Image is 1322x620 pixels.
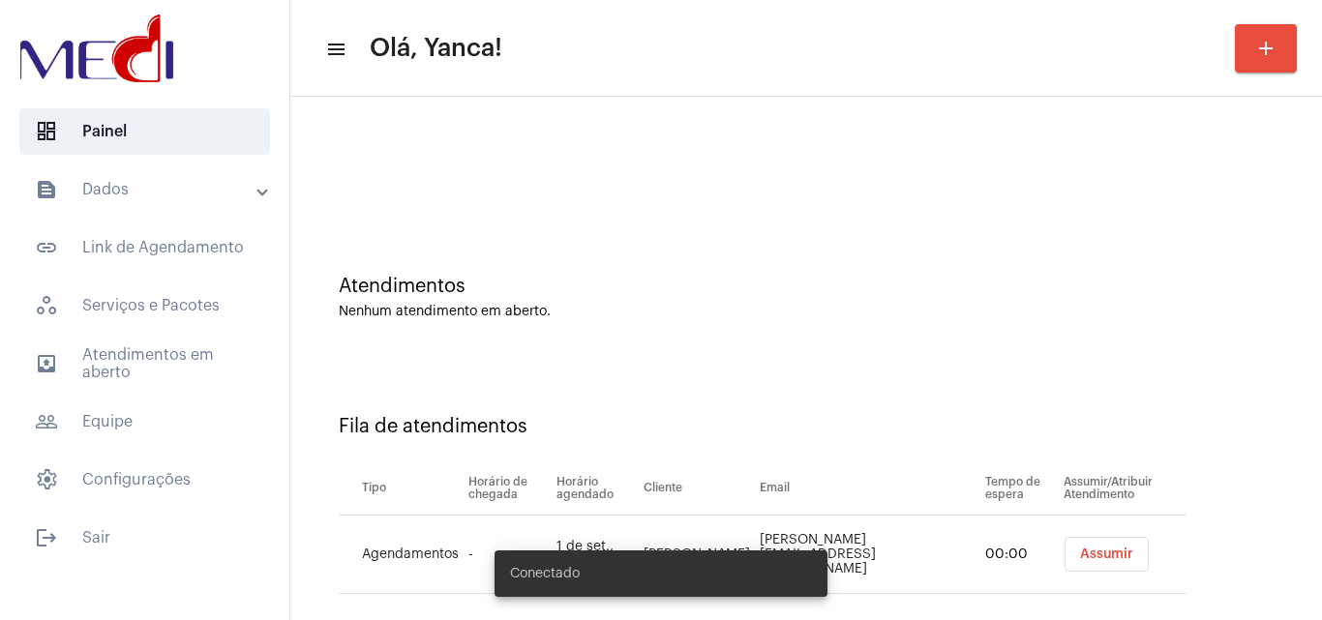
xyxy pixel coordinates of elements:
[19,340,270,387] span: Atendimentos em aberto
[19,224,270,271] span: Link de Agendamento
[35,236,58,259] mat-icon: sidenav icon
[1080,547,1133,561] span: Assumir
[35,410,58,433] mat-icon: sidenav icon
[19,108,270,155] span: Painel
[15,10,178,87] img: d3a1b5fa-500b-b90f-5a1c-719c20e9830b.png
[639,461,755,516] th: Cliente
[19,282,270,329] span: Serviços e Pacotes
[35,526,58,549] mat-icon: sidenav icon
[980,461,1058,516] th: Tempo de espera
[339,276,1274,297] div: Atendimentos
[339,516,464,594] td: Agendamentos
[12,166,289,213] mat-expansion-panel-header: sidenav iconDados
[35,294,58,317] span: sidenav icon
[639,516,755,594] td: [PERSON_NAME]
[464,461,552,516] th: Horário de chegada
[19,515,270,561] span: Sair
[339,416,1274,437] div: Fila de atendimentos
[19,457,270,503] span: Configurações
[35,178,258,201] mat-panel-title: Dados
[552,461,639,516] th: Horário agendado
[1064,537,1187,572] mat-chip-list: selection
[370,33,502,64] span: Olá, Yanca!
[35,468,58,491] span: sidenav icon
[755,461,980,516] th: Email
[339,305,1274,319] div: Nenhum atendimento em aberto.
[464,516,552,594] td: -
[755,516,980,594] td: [PERSON_NAME][EMAIL_ADDRESS][DOMAIN_NAME]
[980,516,1058,594] td: 00:00
[35,178,58,201] mat-icon: sidenav icon
[35,120,58,143] span: sidenav icon
[35,352,58,375] mat-icon: sidenav icon
[339,461,464,516] th: Tipo
[1059,461,1187,516] th: Assumir/Atribuir Atendimento
[19,399,270,445] span: Equipe
[325,38,345,61] mat-icon: sidenav icon
[1254,37,1277,60] mat-icon: add
[552,516,639,594] td: 1 de set., 18:00
[1065,537,1149,572] button: Assumir
[510,564,580,583] span: Conectado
